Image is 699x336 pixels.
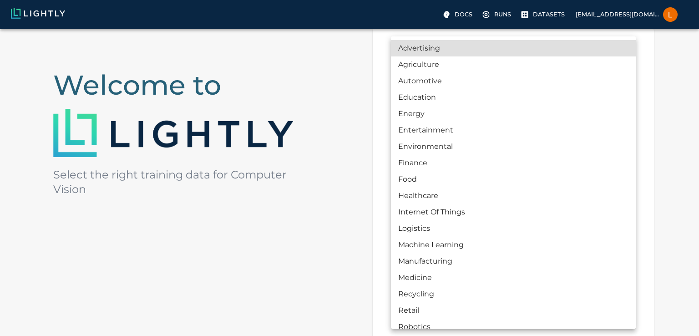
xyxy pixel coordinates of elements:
li: Healthcare [391,188,636,204]
li: Robotics [391,319,636,335]
li: Medicine [391,270,636,286]
li: Food [391,171,636,188]
li: Agriculture [391,56,636,73]
li: Automotive [391,73,636,89]
li: Retail [391,302,636,319]
li: Entertainment [391,122,636,138]
li: Energy [391,106,636,122]
li: Education [391,89,636,106]
li: Advertising [391,40,636,56]
li: Manufacturing [391,253,636,270]
li: Environmental [391,138,636,155]
li: Machine Learning [391,237,636,253]
li: Recycling [391,286,636,302]
li: Logistics [391,220,636,237]
li: Finance [391,155,636,171]
li: Internet Of Things [391,204,636,220]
